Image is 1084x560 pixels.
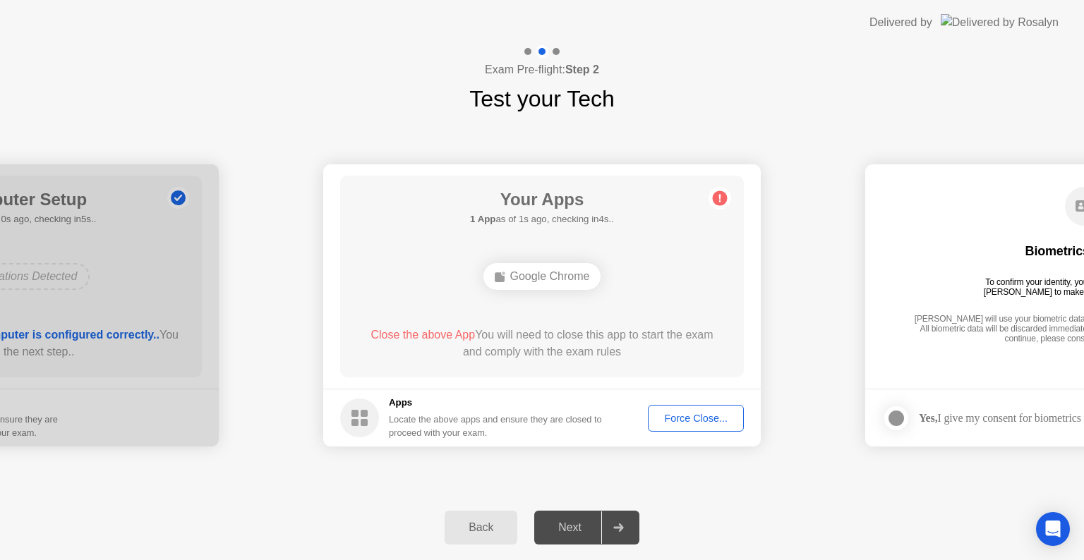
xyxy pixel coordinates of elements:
[470,187,614,212] h1: Your Apps
[869,14,932,31] div: Delivered by
[653,413,739,424] div: Force Close...
[485,61,599,78] h4: Exam Pre-flight:
[470,212,614,226] h5: as of 1s ago, checking in4s..
[534,511,639,544] button: Next
[445,511,517,544] button: Back
[449,521,513,534] div: Back
[538,521,601,534] div: Next
[361,327,724,360] div: You will need to close this app to start the exam and comply with the exam rules
[941,14,1059,30] img: Delivered by Rosalyn
[483,263,601,290] div: Google Chrome
[1036,512,1070,546] div: Open Intercom Messenger
[648,405,744,432] button: Force Close...
[565,63,599,75] b: Step 2
[389,413,603,439] div: Locate the above apps and ensure they are closed to proceed with your exam.
[919,412,937,424] strong: Yes,
[389,396,603,410] h5: Apps
[371,329,475,341] span: Close the above App
[469,82,615,116] h1: Test your Tech
[470,214,495,224] b: 1 App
